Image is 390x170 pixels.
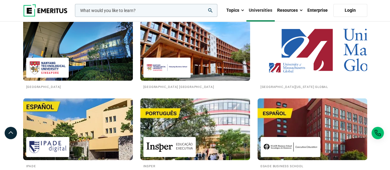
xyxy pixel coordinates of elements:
img: Universities We Work With [257,19,367,81]
h2: [GEOGRAPHIC_DATA][US_STATE] Global [261,84,364,89]
a: Universities We Work With Nanyang Technological University Nanyang Business School [GEOGRAPHIC_DA... [140,19,250,89]
img: Nanyang Technological University [29,61,66,75]
h2: IPADE [26,163,130,168]
img: Universities We Work With [140,98,250,160]
img: Universities We Work With [135,16,256,84]
h2: [GEOGRAPHIC_DATA] [GEOGRAPHIC_DATA] [143,84,247,89]
img: Universities We Work With [23,19,133,81]
input: woocommerce-product-search-field-0 [75,4,217,17]
img: Nanyang Technological University Nanyang Business School [146,61,187,75]
h2: EGADE Business School [261,163,364,168]
a: Universities We Work With EGADE Business School EGADE Business School [257,98,367,168]
img: Insper [146,140,193,154]
a: Universities We Work With Nanyang Technological University [GEOGRAPHIC_DATA] [23,19,133,89]
a: Login [333,4,367,17]
img: EGADE Business School [264,140,317,154]
a: Universities We Work With Insper Insper [140,98,250,168]
a: Universities We Work With IPADE IPADE [23,98,133,168]
a: Universities We Work With University of Massachusetts Global [GEOGRAPHIC_DATA][US_STATE] Global [257,19,367,89]
img: IPADE [29,140,66,154]
img: Universities We Work With [23,98,133,160]
h2: Insper [143,163,247,168]
img: University of Massachusetts Global [264,61,310,75]
h2: [GEOGRAPHIC_DATA] [26,84,130,89]
img: Universities We Work With [257,98,367,160]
